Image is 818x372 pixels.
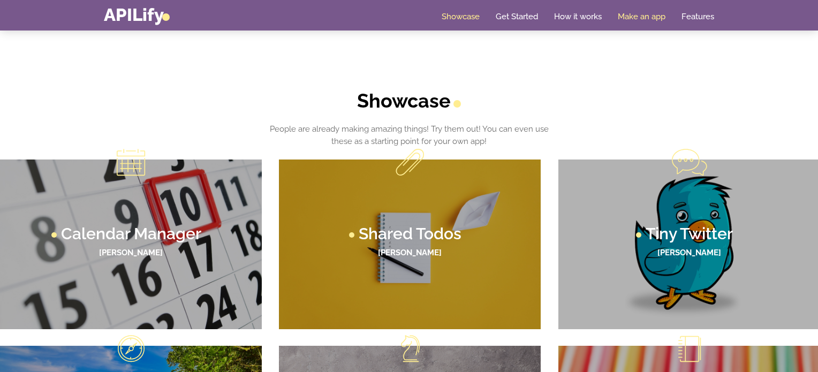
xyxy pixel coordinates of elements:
h3: Shared Todos [359,226,461,242]
a: Shared Todos [PERSON_NAME] [279,160,541,329]
a: Showcase [442,11,480,22]
a: Make an app [618,11,665,22]
h3: Calendar Manager [61,226,201,242]
h4: [PERSON_NAME] [290,248,530,257]
a: How it works [554,11,602,22]
p: People are already making amazing things! Try them out! You can even use these as a starting poin... [261,123,558,147]
h4: [PERSON_NAME] [11,248,251,257]
a: Get Started [496,11,538,22]
a: Features [681,11,714,22]
a: APILify [104,4,170,25]
h2: Showcase [261,89,558,112]
h4: [PERSON_NAME] [569,248,809,257]
h3: Tiny Twitter [646,226,733,242]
